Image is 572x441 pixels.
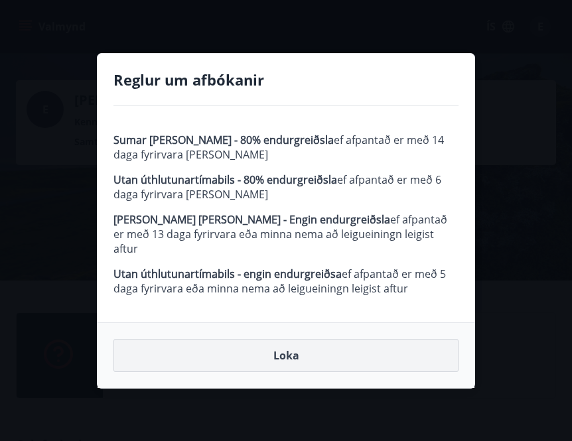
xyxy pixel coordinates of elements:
p: ef afpantað er með 6 daga fyrirvara [PERSON_NAME] [113,172,459,202]
strong: Utan úthlutunartímabils - 80% endurgreiðsla [113,172,337,187]
h4: Reglur um afbókanir [113,70,459,90]
strong: Utan úthlutunartímabils - engin endurgreiðsa [113,267,342,281]
strong: [PERSON_NAME] [PERSON_NAME] - Engin endurgreiðsla [113,212,390,227]
button: Loka [113,339,459,372]
p: ef afpantað er með 14 daga fyrirvara [PERSON_NAME] [113,133,459,162]
strong: Sumar [PERSON_NAME] - 80% endurgreiðsla [113,133,334,147]
p: ef afpantað er með 13 daga fyrirvara eða minna nema að leigueiningn leigist aftur [113,212,459,256]
p: ef afpantað er með 5 daga fyrirvara eða minna nema að leigueiningn leigist aftur [113,267,459,296]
